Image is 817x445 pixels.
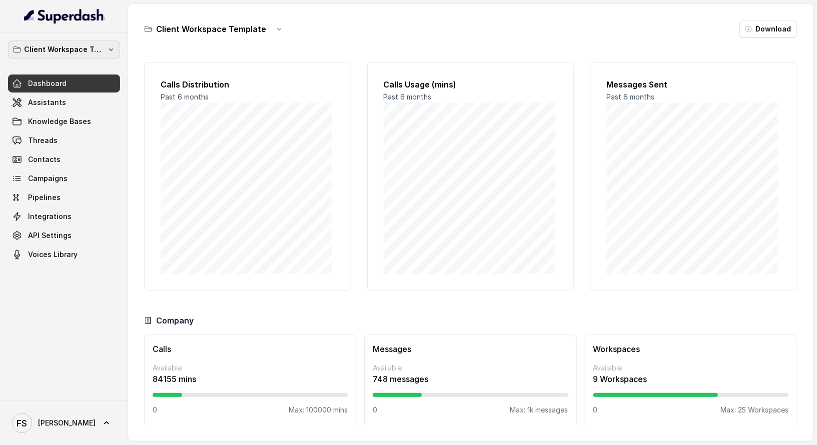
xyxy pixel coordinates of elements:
[28,173,68,183] span: Campaigns
[8,112,120,130] a: Knowledge Bases
[606,92,654,101] span: Past 6 months
[384,78,558,90] h2: Calls Usage (mins)
[593,343,788,355] h3: Workspaces
[593,405,598,415] p: 0
[28,97,66,107] span: Assistants
[373,373,568,385] p: 748 messages
[17,418,28,428] text: FS
[8,169,120,187] a: Campaigns
[156,314,194,326] h3: Company
[606,78,780,90] h2: Messages Sent
[28,249,78,259] span: Voices Library
[153,373,348,385] p: 84155 mins
[28,135,58,145] span: Threads
[289,405,348,415] p: Max: 100000 mins
[8,93,120,111] a: Assistants
[8,245,120,263] a: Voices Library
[156,23,266,35] h3: Client Workspace Template
[8,409,120,437] a: [PERSON_NAME]
[8,226,120,244] a: API Settings
[8,188,120,206] a: Pipelines
[28,78,67,88] span: Dashboard
[593,373,788,385] p: 9 Workspaces
[28,230,72,240] span: API Settings
[28,211,72,221] span: Integrations
[28,154,61,164] span: Contacts
[739,20,797,38] button: Download
[24,43,104,55] p: Client Workspace Template
[593,363,788,373] p: Available
[373,363,568,373] p: Available
[8,131,120,149] a: Threads
[510,405,568,415] p: Max: 1k messages
[153,343,348,355] h3: Calls
[373,405,377,415] p: 0
[161,78,335,90] h2: Calls Distribution
[8,150,120,168] a: Contacts
[384,92,432,101] span: Past 6 months
[373,343,568,355] h3: Messages
[24,8,105,24] img: light.svg
[8,40,120,58] button: Client Workspace Template
[153,363,348,373] p: Available
[28,116,91,126] span: Knowledge Bases
[28,192,61,202] span: Pipelines
[720,405,788,415] p: Max: 25 Workspaces
[161,92,209,101] span: Past 6 months
[153,405,157,415] p: 0
[38,418,96,428] span: [PERSON_NAME]
[8,74,120,92] a: Dashboard
[8,207,120,225] a: Integrations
